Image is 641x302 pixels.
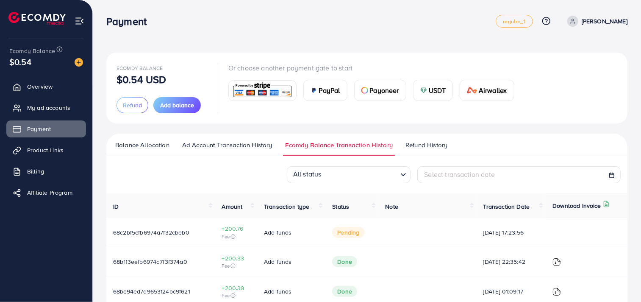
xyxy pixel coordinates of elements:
[222,202,243,211] span: Amount
[370,85,399,95] span: Payoneer
[160,101,194,109] span: Add balance
[222,254,251,263] span: +200.33
[6,99,86,116] a: My ad accounts
[332,256,357,267] span: Done
[75,16,84,26] img: menu
[27,188,72,197] span: Affiliate Program
[75,58,83,67] img: image
[9,47,55,55] span: Ecomdy Balance
[552,288,561,296] img: ic-download-invoice.1f3c1b55.svg
[405,140,447,150] span: Refund History
[564,16,627,27] a: [PERSON_NAME]
[324,168,397,181] input: Search for option
[311,87,317,94] img: card
[361,87,368,94] img: card
[6,142,86,159] a: Product Links
[483,202,530,211] span: Transaction Date
[385,202,398,211] span: Note
[27,146,64,154] span: Product Links
[264,228,291,237] span: Add funds
[117,74,166,84] p: $0.54 USD
[496,15,533,28] a: regular_1
[113,287,190,296] span: 68bc94ed7d9653f24bc9f621
[113,257,187,266] span: 68bf13eefb6974a7f3f374a0
[467,87,477,94] img: card
[420,87,427,94] img: card
[264,257,291,266] span: Add funds
[117,97,148,113] button: Refund
[231,81,294,100] img: card
[332,227,364,238] span: pending
[222,263,251,269] span: Fee
[222,292,251,299] span: Fee
[413,80,453,101] a: cardUSDT
[354,80,406,101] a: cardPayoneer
[27,82,53,91] span: Overview
[479,85,507,95] span: Airwallex
[291,167,323,181] span: All status
[483,287,539,296] span: [DATE] 01:09:17
[8,12,66,25] img: logo
[222,284,251,292] span: +200.39
[285,140,393,150] span: Ecomdy Balance Transaction History
[332,286,357,297] span: Done
[182,140,272,150] span: Ad Account Transaction History
[460,80,514,101] a: cardAirwallex
[483,228,539,237] span: [DATE] 17:23:56
[9,56,31,68] span: $0.54
[228,63,521,73] p: Or choose another payment gate to start
[6,184,86,201] a: Affiliate Program
[425,170,495,179] span: Select transaction date
[228,80,297,101] a: card
[113,202,119,211] span: ID
[117,64,163,72] span: Ecomdy Balance
[222,233,251,240] span: Fee
[153,97,201,113] button: Add balance
[6,78,86,95] a: Overview
[332,202,349,211] span: Status
[123,101,142,109] span: Refund
[552,201,601,211] p: Download Invoice
[503,19,525,24] span: regular_1
[552,258,561,266] img: ic-download-invoice.1f3c1b55.svg
[115,140,169,150] span: Balance Allocation
[605,264,635,296] iframe: Chat
[483,257,539,266] span: [DATE] 22:35:42
[27,103,70,112] span: My ad accounts
[319,85,340,95] span: PayPal
[113,228,189,237] span: 68c2bf5cfb6974a7f32cbeb0
[106,15,153,28] h3: Payment
[27,167,44,176] span: Billing
[429,85,446,95] span: USDT
[264,202,310,211] span: Transaction type
[582,16,627,26] p: [PERSON_NAME]
[303,80,347,101] a: cardPayPal
[6,120,86,137] a: Payment
[27,125,51,133] span: Payment
[222,224,251,233] span: +200.76
[287,166,411,183] div: Search for option
[6,163,86,180] a: Billing
[264,287,291,296] span: Add funds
